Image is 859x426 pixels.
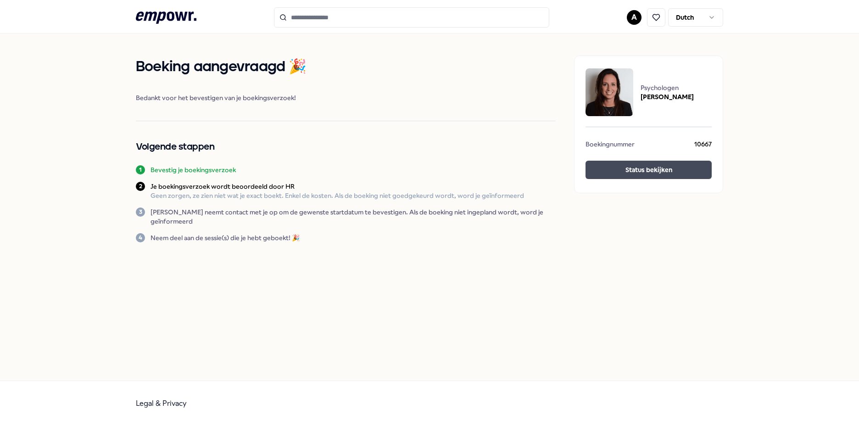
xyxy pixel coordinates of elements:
button: Status bekijken [586,161,712,179]
p: Geen zorgen, ze zien niet wat je exact boekt. Enkel de kosten. Als de boeking niet goedgekeurd wo... [151,191,524,200]
input: Search for products, categories or subcategories [274,7,549,28]
button: A [627,10,641,25]
span: Boekingnummer [586,140,635,151]
span: 10667 [694,140,712,151]
p: Bevestig je boekingsverzoek [151,165,236,174]
span: Psychologen [641,83,694,92]
p: [PERSON_NAME] neemt contact met je op om de gewenste startdatum te bevestigen. Als de boeking nie... [151,207,556,226]
p: Neem deel aan de sessie(s) die je hebt geboekt! 🎉 [151,233,300,242]
span: [PERSON_NAME] [641,92,694,101]
p: Je boekingsverzoek wordt beoordeeld door HR [151,182,524,191]
a: Status bekijken [586,161,712,182]
div: 4 [136,233,145,242]
div: 1 [136,165,145,174]
span: Bedankt voor het bevestigen van je boekingsverzoek! [136,93,556,102]
a: Legal & Privacy [136,399,187,408]
div: 2 [136,182,145,191]
div: 3 [136,207,145,217]
h1: Boeking aangevraagd 🎉 [136,56,556,78]
img: package image [586,68,633,116]
h2: Volgende stappen [136,140,556,154]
